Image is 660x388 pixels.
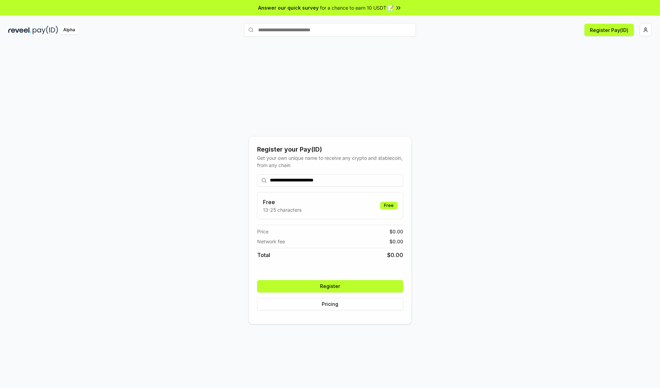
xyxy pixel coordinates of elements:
[257,145,403,154] div: Register your Pay(ID)
[380,202,397,209] div: Free
[263,206,301,213] p: 13-25 characters
[257,251,270,259] span: Total
[263,198,301,206] h3: Free
[257,238,285,245] span: Network fee
[59,26,79,34] div: Alpha
[8,26,31,34] img: reveel_dark
[584,24,634,36] button: Register Pay(ID)
[257,298,403,310] button: Pricing
[257,228,268,235] span: Price
[257,280,403,292] button: Register
[320,4,394,11] span: for a chance to earn 10 USDT 📝
[389,228,403,235] span: $ 0.00
[387,251,403,259] span: $ 0.00
[389,238,403,245] span: $ 0.00
[33,26,58,34] img: pay_id
[257,154,403,169] div: Get your own unique name to receive any crypto and stablecoin, from any chain
[258,4,319,11] span: Answer our quick survey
